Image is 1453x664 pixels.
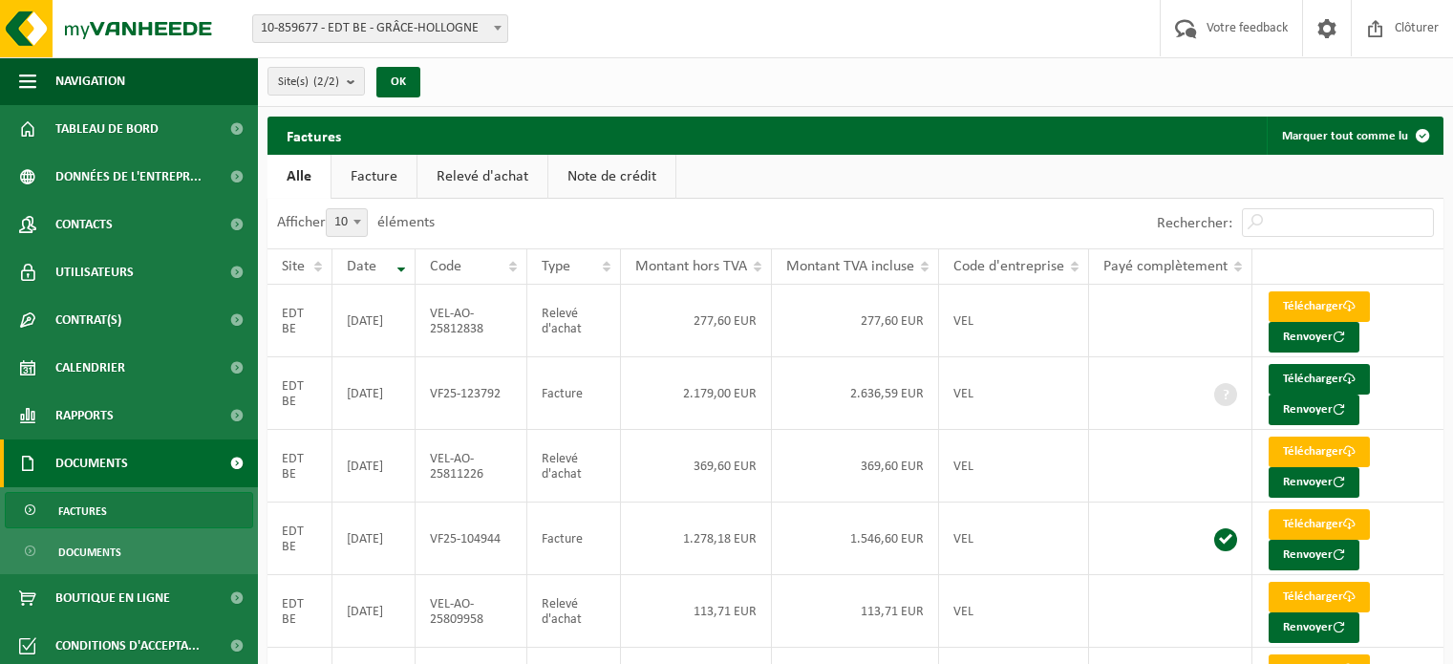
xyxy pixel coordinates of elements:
span: Code d'entreprise [953,259,1064,274]
td: 1.546,60 EUR [772,503,939,575]
span: Navigation [55,57,125,105]
td: EDT BE [267,285,332,357]
span: Tableau de bord [55,105,159,153]
td: [DATE] [332,357,416,430]
span: Rapports [55,392,114,439]
td: VEL [939,285,1089,357]
td: EDT BE [267,575,332,648]
button: OK [376,67,420,97]
a: Télécharger [1269,509,1370,540]
h2: Factures [267,117,360,154]
span: Utilisateurs [55,248,134,296]
td: 2.179,00 EUR [621,357,773,430]
button: Renvoyer [1269,467,1359,498]
td: 277,60 EUR [621,285,773,357]
span: Contacts [55,201,113,248]
td: VEL [939,357,1089,430]
button: Renvoyer [1269,612,1359,643]
td: [DATE] [332,285,416,357]
td: Relevé d'achat [527,285,621,357]
a: Télécharger [1269,437,1370,467]
span: Type [542,259,570,274]
td: VEL-AO-25809958 [416,575,526,648]
span: Montant TVA incluse [786,259,914,274]
span: Site(s) [278,68,339,96]
td: 369,60 EUR [772,430,939,503]
a: Factures [5,492,253,528]
td: [DATE] [332,503,416,575]
span: Factures [58,493,107,529]
td: Facture [527,503,621,575]
span: Documents [58,534,121,570]
td: [DATE] [332,575,416,648]
button: Site(s)(2/2) [267,67,365,96]
span: Code [430,259,461,274]
span: Payé complètement [1103,259,1228,274]
td: 369,60 EUR [621,430,773,503]
td: VEL-AO-25812838 [416,285,526,357]
span: 10 [327,209,367,236]
td: Facture [527,357,621,430]
label: Afficher éléments [277,215,435,230]
td: EDT BE [267,357,332,430]
count: (2/2) [313,75,339,88]
td: VEL [939,575,1089,648]
td: 2.636,59 EUR [772,357,939,430]
td: [DATE] [332,430,416,503]
a: Télécharger [1269,291,1370,322]
td: EDT BE [267,430,332,503]
button: Renvoyer [1269,540,1359,570]
span: Calendrier [55,344,125,392]
a: Télécharger [1269,582,1370,612]
span: Contrat(s) [55,296,121,344]
span: Date [347,259,376,274]
button: Renvoyer [1269,395,1359,425]
td: VEL-AO-25811226 [416,430,526,503]
a: Alle [267,155,331,199]
span: 10-859677 - EDT BE - GRÂCE-HOLLOGNE [252,14,508,43]
td: VEL [939,503,1089,575]
td: VF25-104944 [416,503,526,575]
td: 113,71 EUR [621,575,773,648]
button: Renvoyer [1269,322,1359,353]
span: Site [282,259,305,274]
span: Boutique en ligne [55,574,170,622]
a: Relevé d'achat [417,155,547,199]
a: Documents [5,533,253,569]
span: Montant hors TVA [635,259,747,274]
span: Données de l'entrepr... [55,153,202,201]
td: VEL [939,430,1089,503]
a: Note de crédit [548,155,675,199]
td: 113,71 EUR [772,575,939,648]
td: 1.278,18 EUR [621,503,773,575]
span: 10 [326,208,368,237]
button: Marquer tout comme lu [1267,117,1442,155]
label: Rechercher: [1157,216,1232,231]
td: Relevé d'achat [527,430,621,503]
span: Documents [55,439,128,487]
td: 277,60 EUR [772,285,939,357]
span: 10-859677 - EDT BE - GRÂCE-HOLLOGNE [253,15,507,42]
td: VF25-123792 [416,357,526,430]
td: Relevé d'achat [527,575,621,648]
a: Facture [331,155,417,199]
td: EDT BE [267,503,332,575]
a: Télécharger [1269,364,1370,395]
